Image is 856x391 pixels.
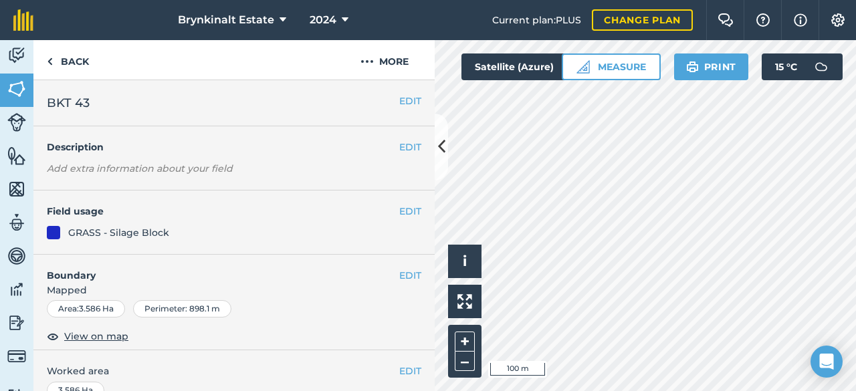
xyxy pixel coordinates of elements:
[457,294,472,309] img: Four arrows, one pointing top left, one top right, one bottom right and the last bottom left
[64,329,128,344] span: View on map
[68,225,169,240] div: GRASS - Silage Block
[492,13,581,27] span: Current plan : PLUS
[775,53,797,80] span: 15 ° C
[47,53,53,70] img: svg+xml;base64,PHN2ZyB4bWxucz0iaHR0cDovL3d3dy53My5vcmcvMjAwMC9zdmciIHdpZHRoPSI5IiBoZWlnaHQ9IjI0Ii...
[7,45,26,66] img: svg+xml;base64,PD94bWwgdmVyc2lvbj0iMS4wIiBlbmNvZGluZz0idXRmLTgiPz4KPCEtLSBHZW5lcmF0b3I6IEFkb2JlIE...
[718,13,734,27] img: Two speech bubbles overlapping with the left bubble in the forefront
[562,53,661,80] button: Measure
[399,140,421,154] button: EDIT
[7,79,26,99] img: svg+xml;base64,PHN2ZyB4bWxucz0iaHR0cDovL3d3dy53My5vcmcvMjAwMC9zdmciIHdpZHRoPSI1NiIgaGVpZ2h0PSI2MC...
[399,268,421,283] button: EDIT
[7,279,26,299] img: svg+xml;base64,PD94bWwgdmVyc2lvbj0iMS4wIiBlbmNvZGluZz0idXRmLTgiPz4KPCEtLSBHZW5lcmF0b3I6IEFkb2JlIE...
[463,253,467,269] span: i
[455,352,475,371] button: –
[592,9,693,31] a: Change plan
[133,300,231,317] div: Perimeter : 898.1 m
[47,364,421,378] span: Worked area
[7,313,26,333] img: svg+xml;base64,PD94bWwgdmVyc2lvbj0iMS4wIiBlbmNvZGluZz0idXRmLTgiPz4KPCEtLSBHZW5lcmF0b3I6IEFkb2JlIE...
[360,53,374,70] img: svg+xml;base64,PHN2ZyB4bWxucz0iaHR0cDovL3d3dy53My5vcmcvMjAwMC9zdmciIHdpZHRoPSIyMCIgaGVpZ2h0PSIyNC...
[47,300,125,317] div: Area : 3.586 Ha
[399,94,421,108] button: EDIT
[33,255,399,283] h4: Boundary
[33,283,435,297] span: Mapped
[13,9,33,31] img: fieldmargin Logo
[47,328,59,344] img: svg+xml;base64,PHN2ZyB4bWxucz0iaHR0cDovL3d3dy53My5vcmcvMjAwMC9zdmciIHdpZHRoPSIxOCIgaGVpZ2h0PSIyNC...
[47,204,399,219] h4: Field usage
[7,113,26,132] img: svg+xml;base64,PD94bWwgdmVyc2lvbj0iMS4wIiBlbmNvZGluZz0idXRmLTgiPz4KPCEtLSBHZW5lcmF0b3I6IEFkb2JlIE...
[7,213,26,233] img: svg+xml;base64,PD94bWwgdmVyc2lvbj0iMS4wIiBlbmNvZGluZz0idXRmLTgiPz4KPCEtLSBHZW5lcmF0b3I6IEFkb2JlIE...
[47,162,233,174] em: Add extra information about your field
[47,140,421,154] h4: Description
[47,328,128,344] button: View on map
[794,12,807,28] img: svg+xml;base64,PHN2ZyB4bWxucz0iaHR0cDovL3d3dy53My5vcmcvMjAwMC9zdmciIHdpZHRoPSIxNyIgaGVpZ2h0PSIxNy...
[399,204,421,219] button: EDIT
[310,12,336,28] span: 2024
[334,40,435,80] button: More
[399,364,421,378] button: EDIT
[178,12,274,28] span: Brynkinalt Estate
[755,13,771,27] img: A question mark icon
[455,332,475,352] button: +
[7,146,26,166] img: svg+xml;base64,PHN2ZyB4bWxucz0iaHR0cDovL3d3dy53My5vcmcvMjAwMC9zdmciIHdpZHRoPSI1NiIgaGVpZ2h0PSI2MC...
[47,94,90,112] span: BKT 43
[448,245,481,278] button: i
[686,59,699,75] img: svg+xml;base64,PHN2ZyB4bWxucz0iaHR0cDovL3d3dy53My5vcmcvMjAwMC9zdmciIHdpZHRoPSIxOSIgaGVpZ2h0PSIyNC...
[674,53,749,80] button: Print
[808,53,835,80] img: svg+xml;base64,PD94bWwgdmVyc2lvbj0iMS4wIiBlbmNvZGluZz0idXRmLTgiPz4KPCEtLSBHZW5lcmF0b3I6IEFkb2JlIE...
[33,40,102,80] a: Back
[461,53,590,80] button: Satellite (Azure)
[7,246,26,266] img: svg+xml;base64,PD94bWwgdmVyc2lvbj0iMS4wIiBlbmNvZGluZz0idXRmLTgiPz4KPCEtLSBHZW5lcmF0b3I6IEFkb2JlIE...
[7,179,26,199] img: svg+xml;base64,PHN2ZyB4bWxucz0iaHR0cDovL3d3dy53My5vcmcvMjAwMC9zdmciIHdpZHRoPSI1NiIgaGVpZ2h0PSI2MC...
[576,60,590,74] img: Ruler icon
[811,346,843,378] div: Open Intercom Messenger
[762,53,843,80] button: 15 °C
[7,347,26,366] img: svg+xml;base64,PD94bWwgdmVyc2lvbj0iMS4wIiBlbmNvZGluZz0idXRmLTgiPz4KPCEtLSBHZW5lcmF0b3I6IEFkb2JlIE...
[830,13,846,27] img: A cog icon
